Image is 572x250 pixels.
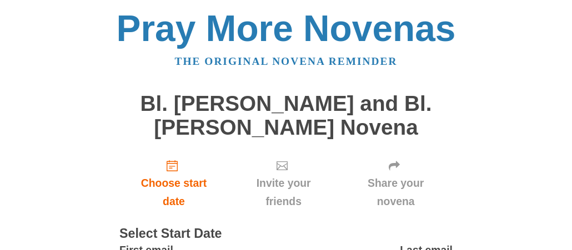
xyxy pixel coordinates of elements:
a: The original novena reminder [175,55,398,67]
div: Click "Next" to confirm your start date first. [339,150,453,216]
a: Choose start date [119,150,228,216]
h1: Bl. [PERSON_NAME] and Bl. [PERSON_NAME] Novena [119,92,453,139]
div: Click "Next" to confirm your start date first. [228,150,339,216]
span: Share your novena [350,174,441,211]
span: Choose start date [131,174,217,211]
span: Invite your friends [239,174,328,211]
a: Pray More Novenas [117,8,456,49]
h3: Select Start Date [119,227,453,241]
